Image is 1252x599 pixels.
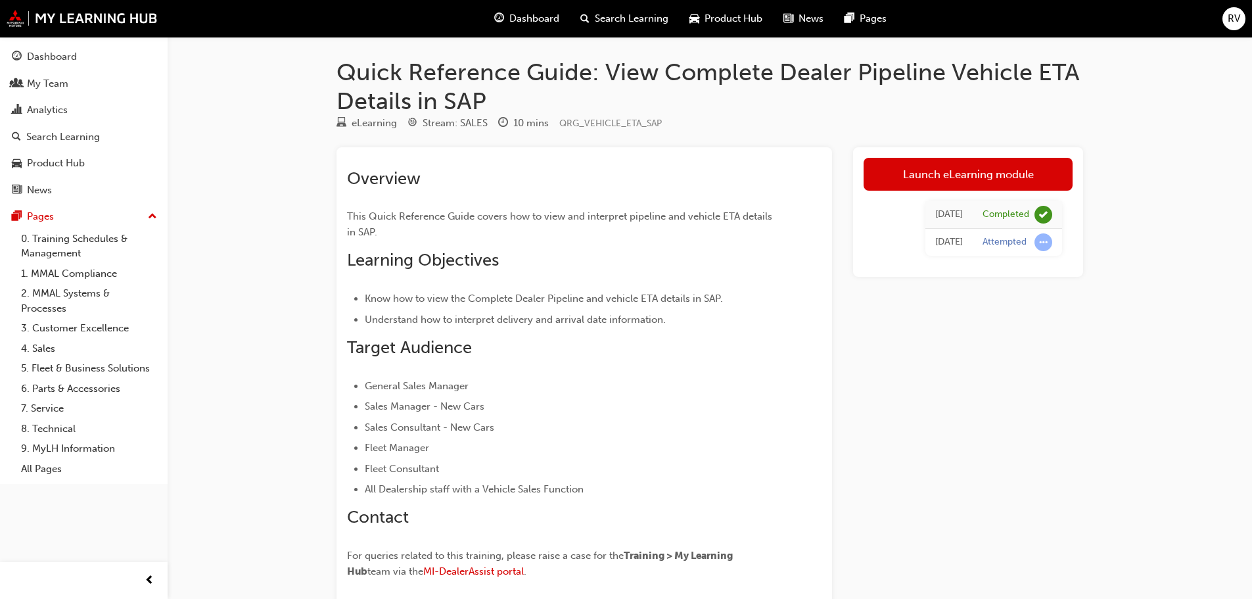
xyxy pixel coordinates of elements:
span: car-icon [689,11,699,27]
a: 1. MMAL Compliance [16,264,162,284]
button: Pages [5,204,162,229]
span: learningRecordVerb_ATTEMPT-icon [1034,233,1052,251]
span: search-icon [580,11,590,27]
a: News [5,178,162,203]
span: guage-icon [494,11,504,27]
span: Know how to view the Complete Dealer Pipeline and vehicle ETA details in SAP. [365,293,723,304]
span: news-icon [783,11,793,27]
span: . [524,565,526,577]
span: news-icon [12,185,22,197]
div: Product Hub [27,156,85,171]
span: Understand how to interpret delivery and arrival date information. [365,314,666,325]
a: search-iconSearch Learning [570,5,679,32]
div: eLearning [352,116,397,131]
img: mmal [7,10,158,27]
a: guage-iconDashboard [484,5,570,32]
div: Duration [498,115,549,132]
a: Dashboard [5,45,162,69]
span: search-icon [12,132,21,143]
span: clock-icon [498,118,508,130]
span: Fleet Consultant [365,463,439,475]
span: RV [1228,11,1240,26]
span: Fleet Manager [365,442,429,454]
a: Product Hub [5,151,162,176]
div: Stream: SALES [423,116,488,131]
span: pages-icon [12,211,22,223]
a: pages-iconPages [834,5,897,32]
a: 5. Fleet & Business Solutions [16,358,162,379]
span: News [799,11,823,26]
a: 9. MyLH Information [16,439,162,459]
div: Completed [983,208,1029,221]
h1: Quick Reference Guide: View Complete Dealer Pipeline Vehicle ETA Details in SAP [336,58,1083,115]
span: learningRecordVerb_COMPLETE-icon [1034,206,1052,224]
span: prev-icon [145,573,154,589]
span: people-icon [12,78,22,90]
div: Type [336,115,397,132]
a: 6. Parts & Accessories [16,379,162,399]
a: Search Learning [5,125,162,149]
span: Learning resource code [559,118,662,129]
span: pages-icon [845,11,854,27]
a: Analytics [5,98,162,122]
span: Sales Consultant - New Cars [365,421,494,433]
span: Learning Objectives [347,250,499,270]
a: 7. Service [16,398,162,419]
a: Launch eLearning module [864,158,1073,191]
span: For queries related to this training, please raise a case for the [347,550,624,562]
span: Search Learning [595,11,668,26]
span: Sales Manager - New Cars [365,400,484,412]
div: News [27,183,52,198]
div: Dashboard [27,49,77,64]
span: car-icon [12,158,22,170]
div: Pages [27,209,54,224]
div: Search Learning [26,130,100,145]
a: 0. Training Schedules & Management [16,229,162,264]
span: target-icon [407,118,417,130]
a: 8. Technical [16,419,162,439]
a: MI-DealerAssist portal [423,565,524,577]
div: 10 mins [513,116,549,131]
a: My Team [5,72,162,96]
a: 3. Customer Excellence [16,318,162,339]
div: Tue Aug 19 2025 16:29:06 GMT+1000 (Australian Eastern Standard Time) [935,207,963,222]
button: RV [1222,7,1245,30]
div: My Team [27,76,68,91]
span: General Sales Manager [365,380,469,392]
a: 4. Sales [16,339,162,359]
div: Tue Aug 19 2025 16:29:03 GMT+1000 (Australian Eastern Standard Time) [935,235,963,250]
a: car-iconProduct Hub [679,5,773,32]
span: learningResourceType_ELEARNING-icon [336,118,346,130]
span: This Quick Reference Guide covers how to view and interpret pipeline and vehicle ETA details in SAP. [347,210,775,238]
div: Attempted [983,236,1027,249]
span: Target Audience [347,337,472,358]
span: Dashboard [509,11,559,26]
span: Product Hub [705,11,762,26]
span: up-icon [148,208,157,226]
span: guage-icon [12,51,22,63]
span: team via the [367,565,423,577]
span: Pages [860,11,887,26]
span: Contact [347,507,409,527]
div: Analytics [27,103,68,118]
span: Overview [347,168,421,189]
a: 2. MMAL Systems & Processes [16,283,162,318]
div: Stream [407,115,488,132]
a: All Pages [16,459,162,479]
span: All Dealership staff with a Vehicle Sales Function [365,483,584,495]
a: news-iconNews [773,5,834,32]
span: chart-icon [12,105,22,116]
button: DashboardMy TeamAnalyticsSearch LearningProduct HubNews [5,42,162,204]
